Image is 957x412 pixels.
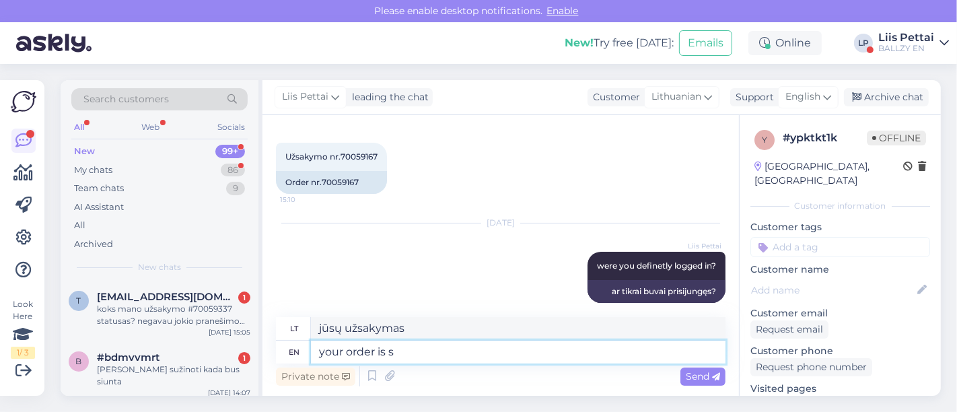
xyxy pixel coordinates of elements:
[97,291,237,303] span: tadas@sugintas.lt
[750,358,872,376] div: Request phone number
[565,35,674,51] div: Try free [DATE]:
[311,317,725,340] textarea: jūsų užsakymas
[226,182,245,195] div: 9
[651,90,701,104] span: Lithuanian
[878,32,934,43] div: Liis Pettai
[138,261,181,273] span: New chats
[750,263,930,277] p: Customer name
[878,43,934,54] div: BALLZY EN
[750,306,930,320] p: Customer email
[97,364,250,388] div: [PERSON_NAME] sužinoti kada bus siunta
[11,298,35,359] div: Look Here
[750,382,930,396] p: Visited pages
[11,91,36,112] img: Askly Logo
[276,171,387,194] div: Order nr.70059167
[74,182,124,195] div: Team chats
[282,90,328,104] span: Liis Pettai
[671,304,721,314] span: 9:20
[97,303,250,327] div: koks mano užsakymo #70059337 statusas? negavau jokio pranešimo apie siuntą.
[844,88,929,106] div: Archive chat
[74,201,124,214] div: AI Assistant
[74,238,113,251] div: Archived
[686,370,720,382] span: Send
[276,368,355,386] div: Private note
[280,195,330,205] span: 15:10
[83,92,169,106] span: Search customers
[597,261,716,271] span: were you definetly logged in?
[854,34,873,53] div: LP
[97,351,159,364] span: #bdmvvmrt
[291,317,299,340] div: lt
[588,280,725,303] div: ar tikrai buvai prisijungęs?
[750,344,930,358] p: Customer phone
[311,341,725,364] textarea: your order is
[762,135,767,145] span: y
[588,90,640,104] div: Customer
[543,5,583,17] span: Enable
[785,90,820,104] span: English
[565,36,594,49] b: New!
[751,283,915,298] input: Add name
[76,356,82,366] span: b
[783,130,867,146] div: # ypktkt1k
[347,90,429,104] div: leading the chat
[77,296,81,306] span: t
[215,145,245,158] div: 99+
[671,241,721,251] span: Liis Pettai
[730,90,774,104] div: Support
[71,118,87,136] div: All
[74,164,112,177] div: My chats
[285,151,378,162] span: Užsakymo nr.70059167
[238,352,250,364] div: 1
[748,31,822,55] div: Online
[221,164,245,177] div: 86
[679,30,732,56] button: Emails
[238,291,250,304] div: 1
[11,347,35,359] div: 1 / 3
[754,160,903,188] div: [GEOGRAPHIC_DATA], [GEOGRAPHIC_DATA]
[139,118,163,136] div: Web
[215,118,248,136] div: Socials
[750,220,930,234] p: Customer tags
[750,320,828,339] div: Request email
[74,145,95,158] div: New
[867,131,926,145] span: Offline
[750,237,930,257] input: Add a tag
[276,217,725,229] div: [DATE]
[209,327,250,337] div: [DATE] 15:05
[878,32,949,54] a: Liis PettaiBALLZY EN
[289,341,300,364] div: en
[74,219,85,232] div: All
[208,388,250,398] div: [DATE] 14:07
[750,200,930,212] div: Customer information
